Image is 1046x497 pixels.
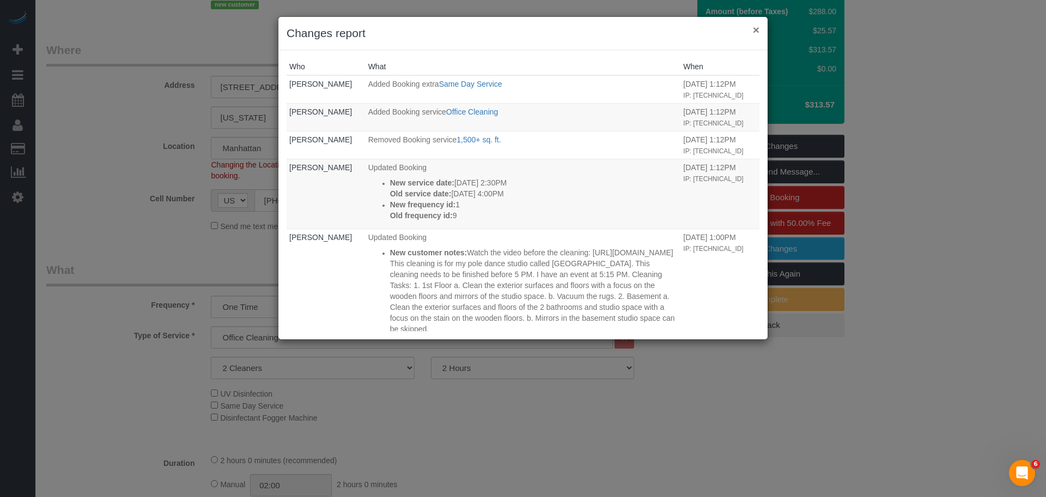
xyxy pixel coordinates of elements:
p: 1 [390,199,678,210]
a: [PERSON_NAME] [289,163,352,172]
td: Who [287,159,366,229]
strong: Old frequency id: [390,211,453,220]
span: Added Booking extra [368,80,439,88]
td: When [680,131,759,159]
p: [DATE] 2:30PM [390,177,678,188]
p: [DATE] 4:00PM [390,188,678,199]
small: IP: [TECHNICAL_ID] [683,92,743,99]
a: [PERSON_NAME] [289,80,352,88]
span: Removed Booking service [368,135,457,144]
td: What [366,229,681,418]
small: IP: [TECHNICAL_ID] [683,245,743,253]
iframe: Intercom live chat [1009,460,1035,486]
strong: New service date: [390,178,454,187]
td: What [366,159,681,229]
span: Updated Booking [368,163,427,172]
td: What [366,131,681,159]
p: 9 [390,210,678,221]
strong: New customer notes: [390,248,467,257]
p: Watch the video before the cleaning: [URL][DOMAIN_NAME] This cleaning is for my pole dance studio... [390,247,678,334]
td: What [366,103,681,131]
td: Who [287,131,366,159]
small: IP: [TECHNICAL_ID] [683,175,743,183]
td: When [680,75,759,103]
th: What [366,58,681,75]
td: Who [287,229,366,418]
th: Who [287,58,366,75]
td: Who [287,103,366,131]
a: Office Cleaning [446,107,498,116]
td: When [680,229,759,418]
span: Added Booking service [368,107,446,116]
td: Who [287,75,366,103]
h3: Changes report [287,25,759,41]
strong: Old service date: [390,189,452,198]
button: × [753,24,759,35]
td: When [680,159,759,229]
th: When [680,58,759,75]
td: When [680,103,759,131]
small: IP: [TECHNICAL_ID] [683,147,743,155]
a: Same Day Service [439,80,502,88]
span: 6 [1031,460,1040,469]
small: IP: [TECHNICAL_ID] [683,119,743,127]
a: [PERSON_NAME] [289,233,352,242]
sui-modal: Changes report [278,17,768,339]
a: 1,500+ sq. ft. [457,135,501,144]
span: Updated Booking [368,233,427,242]
strong: New frequency id: [390,200,456,209]
a: [PERSON_NAME] [289,135,352,144]
a: [PERSON_NAME] [289,107,352,116]
td: What [366,75,681,103]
